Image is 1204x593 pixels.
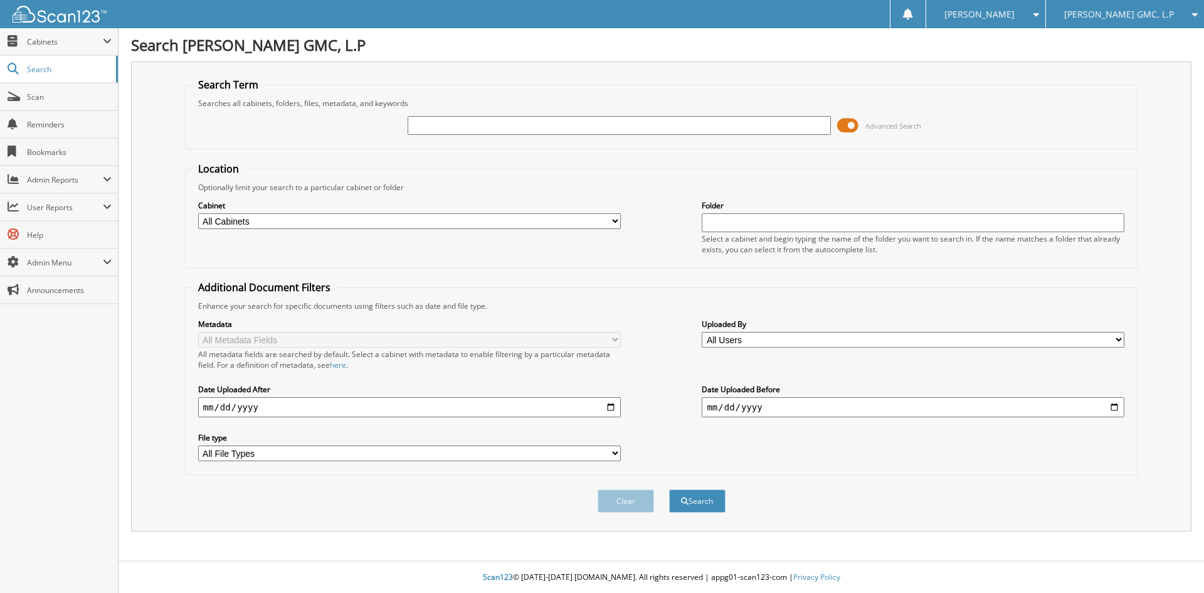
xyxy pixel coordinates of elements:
[27,257,103,268] span: Admin Menu
[131,35,1191,55] h1: Search [PERSON_NAME] GMC, L.P
[944,11,1015,18] span: [PERSON_NAME]
[702,397,1124,417] input: end
[192,98,1131,109] div: Searches all cabinets, folders, files, metadata, and keywords
[27,202,103,213] span: User Reports
[192,162,245,176] legend: Location
[27,285,112,296] span: Announcements
[192,78,265,92] legend: Search Term
[27,174,103,185] span: Admin Reports
[192,182,1131,193] div: Optionally limit your search to a particular cabinet or folder
[27,36,103,47] span: Cabinets
[598,489,654,513] button: Clear
[13,6,107,23] img: scan123-logo-white.svg
[669,489,726,513] button: Search
[1064,11,1174,18] span: [PERSON_NAME] GMC, L.P
[198,349,621,370] div: All metadata fields are searched by default. Select a cabinet with metadata to enable filtering b...
[483,572,513,582] span: Scan123
[198,397,621,417] input: start
[198,319,621,329] label: Metadata
[27,230,112,240] span: Help
[192,301,1131,311] div: Enhance your search for specific documents using filters such as date and file type.
[702,384,1124,395] label: Date Uploaded Before
[27,92,112,102] span: Scan
[198,384,621,395] label: Date Uploaded After
[27,147,112,158] span: Bookmarks
[330,360,346,370] a: here
[192,280,337,294] legend: Additional Document Filters
[119,562,1204,593] div: © [DATE]-[DATE] [DOMAIN_NAME]. All rights reserved | appg01-scan123-com |
[198,432,621,443] label: File type
[793,572,840,582] a: Privacy Policy
[27,64,110,75] span: Search
[865,121,921,131] span: Advanced Search
[702,200,1124,211] label: Folder
[27,119,112,130] span: Reminders
[702,233,1124,255] div: Select a cabinet and begin typing the name of the folder you want to search in. If the name match...
[198,200,621,211] label: Cabinet
[702,319,1124,329] label: Uploaded By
